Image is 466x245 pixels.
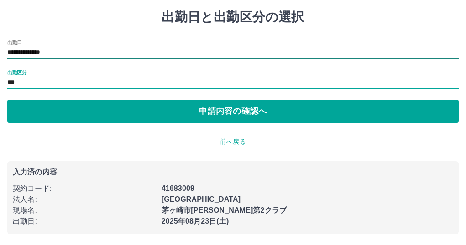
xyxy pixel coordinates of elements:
p: 出勤日 : [13,216,156,227]
p: 入力済の内容 [13,168,453,176]
label: 出勤区分 [7,69,26,76]
b: [GEOGRAPHIC_DATA] [162,195,241,203]
h1: 出勤日と出勤区分の選択 [7,10,459,25]
p: 法人名 : [13,194,156,205]
b: 2025年08月23日(土) [162,217,229,225]
button: 申請内容の確認へ [7,100,459,122]
p: 前へ戻る [7,137,459,147]
p: 契約コード : [13,183,156,194]
p: 現場名 : [13,205,156,216]
label: 出勤日 [7,39,22,46]
b: 41683009 [162,184,194,192]
b: 茅ヶ崎市[PERSON_NAME]第2クラブ [162,206,287,214]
